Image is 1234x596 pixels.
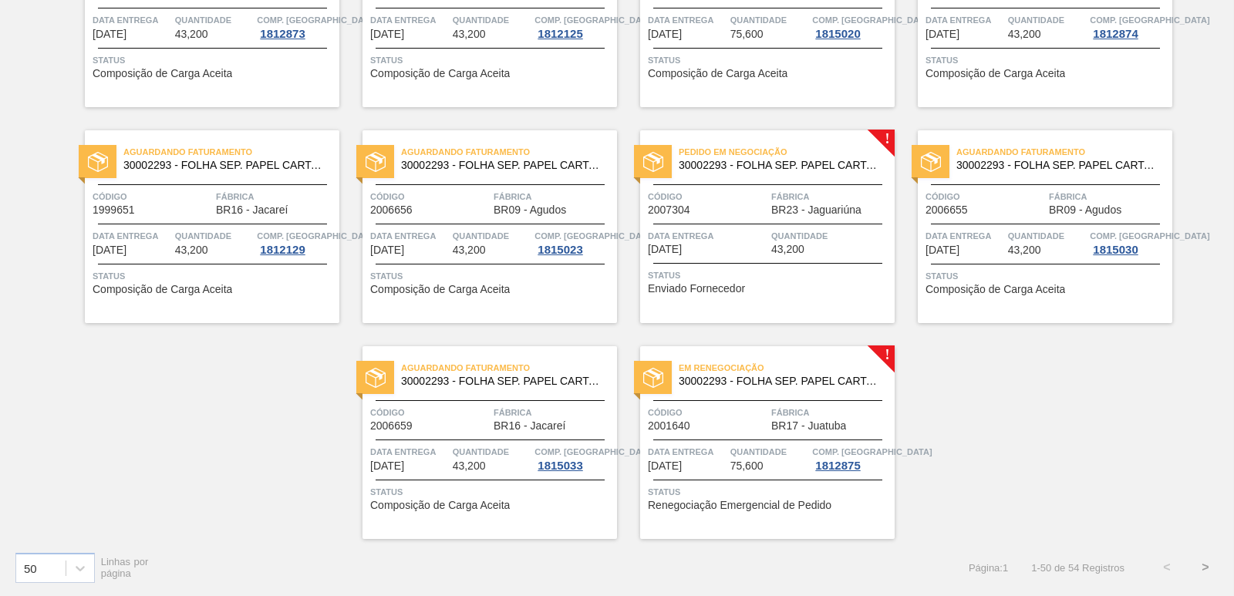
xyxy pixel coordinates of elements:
[648,268,891,283] span: Status
[679,375,882,387] span: 30002293 - FOLHA SEP. PAPEL CARTAO 1200x1000M 350g
[1148,548,1186,587] button: <
[93,12,171,28] span: Data entrega
[93,228,171,244] span: Data entrega
[370,204,413,216] span: 2006656
[648,405,767,420] span: Código
[370,244,404,256] span: 27/09/2025
[730,460,764,472] span: 75,600
[101,556,149,579] span: Linhas por página
[730,12,809,28] span: Quantidade
[370,68,510,79] span: Composição de Carga Aceita
[1031,562,1124,574] span: 1 - 50 de 54 Registros
[648,244,682,255] span: 27/09/2025
[216,189,335,204] span: Fábrica
[175,12,254,28] span: Quantidade
[24,561,37,574] div: 50
[895,130,1172,323] a: statusAguardando Faturamento30002293 - FOLHA SEP. PAPEL CARTAO 1200x1000M 350gCódigo2006655Fábric...
[812,444,891,472] a: Comp. [GEOGRAPHIC_DATA]1812875
[771,204,861,216] span: BR23 - Jaguariúna
[1008,228,1087,244] span: Quantidade
[453,12,531,28] span: Quantidade
[648,500,831,511] span: Renegociação Emergencial de Pedido
[370,228,449,244] span: Data entrega
[123,144,339,160] span: Aguardando Faturamento
[370,405,490,420] span: Código
[1090,244,1141,256] div: 1815030
[1186,548,1225,587] button: >
[771,244,804,255] span: 43,200
[812,12,932,28] span: Comp. Carga
[534,444,613,472] a: Comp. [GEOGRAPHIC_DATA]1815033
[969,562,1008,574] span: Página : 1
[534,228,613,256] a: Comp. [GEOGRAPHIC_DATA]1815023
[401,160,605,171] span: 30002293 - FOLHA SEP. PAPEL CARTAO 1200x1000M 350g
[534,228,654,244] span: Comp. Carga
[216,204,288,216] span: BR16 - Jacareí
[679,360,895,375] span: Em renegociação
[257,228,335,256] a: Comp. [GEOGRAPHIC_DATA]1812129
[93,29,126,40] span: 22/09/2025
[771,189,891,204] span: Fábrica
[93,284,232,295] span: Composição de Carga Aceita
[771,228,891,244] span: Quantidade
[123,160,327,171] span: 30002293 - FOLHA SEP. PAPEL CARTAO 1200x1000M 350g
[771,405,891,420] span: Fábrica
[648,420,690,432] span: 2001640
[643,152,663,172] img: status
[648,228,767,244] span: Data entrega
[925,228,1004,244] span: Data entrega
[1090,12,1168,40] a: Comp. [GEOGRAPHIC_DATA]1812874
[1049,204,1121,216] span: BR09 - Agudos
[93,268,335,284] span: Status
[812,28,863,40] div: 1815020
[1090,228,1209,244] span: Comp. Carga
[925,189,1045,204] span: Código
[339,130,617,323] a: statusAguardando Faturamento30002293 - FOLHA SEP. PAPEL CARTAO 1200x1000M 350gCódigo2006656Fábric...
[534,12,654,28] span: Comp. Carga
[453,29,486,40] span: 43,200
[93,68,232,79] span: Composição de Carga Aceita
[93,244,126,256] span: 26/09/2025
[175,29,208,40] span: 43,200
[648,283,745,295] span: Enviado Fornecedor
[366,152,386,172] img: status
[370,268,613,284] span: Status
[771,420,846,432] span: BR17 - Juatuba
[175,244,208,256] span: 43,200
[1008,244,1041,256] span: 43,200
[257,28,308,40] div: 1812873
[1090,228,1168,256] a: Comp. [GEOGRAPHIC_DATA]1815030
[494,405,613,420] span: Fábrica
[62,130,339,323] a: statusAguardando Faturamento30002293 - FOLHA SEP. PAPEL CARTAO 1200x1000M 350gCódigo1999651Fábric...
[257,228,376,244] span: Comp. Carga
[453,228,531,244] span: Quantidade
[175,228,254,244] span: Quantidade
[925,284,1065,295] span: Composição de Carga Aceita
[453,444,531,460] span: Quantidade
[339,346,617,539] a: statusAguardando Faturamento30002293 - FOLHA SEP. PAPEL CARTAO 1200x1000M 350gCódigo2006659Fábric...
[534,244,585,256] div: 1815023
[925,12,1004,28] span: Data entrega
[679,160,882,171] span: 30002293 - FOLHA SEP. PAPEL CARTAO 1200x1000M 350g
[648,12,727,28] span: Data entrega
[925,204,968,216] span: 2006655
[370,500,510,511] span: Composição de Carga Aceita
[401,375,605,387] span: 30002293 - FOLHA SEP. PAPEL CARTAO 1200x1000M 350g
[1090,28,1141,40] div: 1812874
[370,12,449,28] span: Data entrega
[370,484,613,500] span: Status
[679,144,895,160] span: Pedido em Negociação
[370,444,449,460] span: Data entrega
[370,189,490,204] span: Código
[648,460,682,472] span: 02/10/2025
[257,12,335,40] a: Comp. [GEOGRAPHIC_DATA]1812873
[643,368,663,388] img: status
[812,444,932,460] span: Comp. Carga
[534,444,654,460] span: Comp. Carga
[812,460,863,472] div: 1812875
[648,204,690,216] span: 2007304
[925,68,1065,79] span: Composição de Carga Aceita
[93,204,135,216] span: 1999651
[534,12,613,40] a: Comp. [GEOGRAPHIC_DATA]1812125
[453,460,486,472] span: 43,200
